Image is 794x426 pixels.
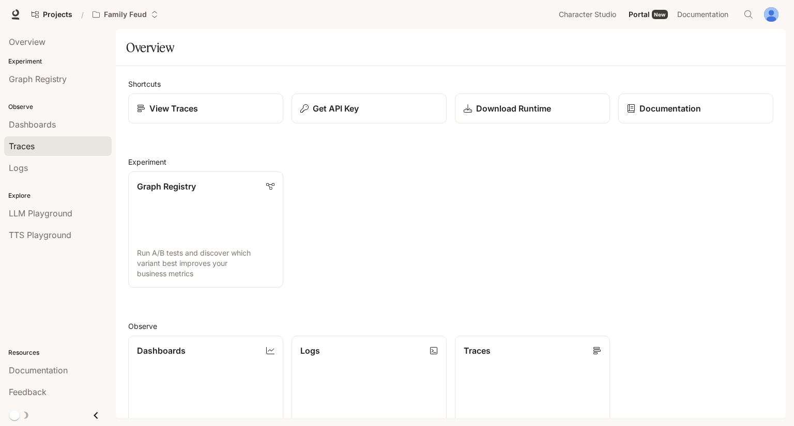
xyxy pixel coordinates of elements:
[476,102,551,115] p: Download Runtime
[677,8,728,21] span: Documentation
[761,4,782,25] button: User avatar
[128,321,773,332] h2: Observe
[624,4,672,25] a: PortalNew
[128,156,773,167] h2: Experiment
[764,7,778,22] img: User avatar
[559,8,616,21] span: Character Studio
[555,4,623,25] a: Character Studio
[43,10,72,19] span: Projects
[88,4,163,25] button: Open workspace menu
[464,344,491,357] p: Traces
[292,93,447,123] button: Get API Key
[149,102,198,115] p: View Traces
[128,78,773,89] h2: Shortcuts
[629,8,650,21] span: Portal
[126,37,174,58] h1: Overview
[639,102,701,115] p: Documentation
[313,102,359,115] p: Get API Key
[77,9,88,20] div: /
[137,344,186,357] p: Dashboards
[618,93,773,123] a: Documentation
[128,93,283,123] a: View Traces
[137,248,274,279] p: Run A/B tests and discover which variant best improves your business metrics
[673,4,736,25] a: Documentation
[300,344,320,357] p: Logs
[738,4,759,25] button: Open Command Menu
[27,4,77,25] a: Go to projects
[652,10,668,19] div: New
[104,10,147,19] p: Family Feud
[128,171,283,288] a: Graph RegistryRun A/B tests and discover which variant best improves your business metrics
[137,180,196,193] p: Graph Registry
[455,93,610,123] a: Download Runtime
